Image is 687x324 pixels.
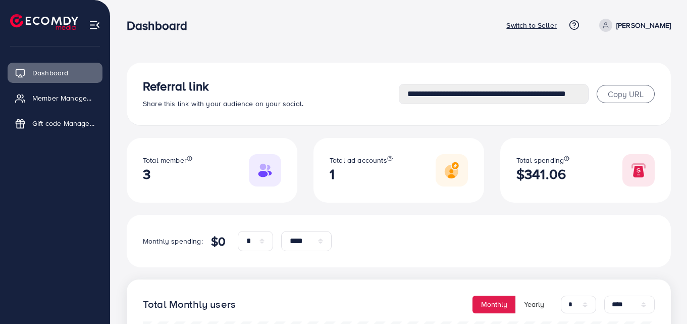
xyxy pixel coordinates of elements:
a: [PERSON_NAME] [595,19,671,32]
button: Yearly [515,296,553,313]
img: menu [89,19,100,31]
img: Responsive image [436,154,468,187]
a: Member Management [8,88,102,108]
h2: 3 [143,166,192,182]
span: Dashboard [32,68,68,78]
h3: Referral link [143,79,399,94]
span: Copy URL [608,88,644,100]
p: [PERSON_NAME] [616,19,671,31]
h3: Dashboard [127,18,195,33]
span: Total ad accounts [330,155,387,165]
p: Monthly spending: [143,235,203,247]
span: Total member [143,155,187,165]
img: Responsive image [622,154,655,187]
h4: Total Monthly users [143,298,236,311]
h2: 1 [330,166,393,182]
button: Monthly [472,296,516,313]
img: Responsive image [249,154,281,187]
span: Member Management [32,93,95,103]
span: Total spending [516,155,564,165]
h2: $341.06 [516,166,569,182]
p: Switch to Seller [506,19,557,31]
span: Share this link with your audience on your social. [143,99,303,109]
a: Gift code Management [8,113,102,133]
span: Gift code Management [32,118,95,128]
img: logo [10,14,78,30]
a: Dashboard [8,63,102,83]
button: Copy URL [597,85,655,103]
h4: $0 [211,234,226,249]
